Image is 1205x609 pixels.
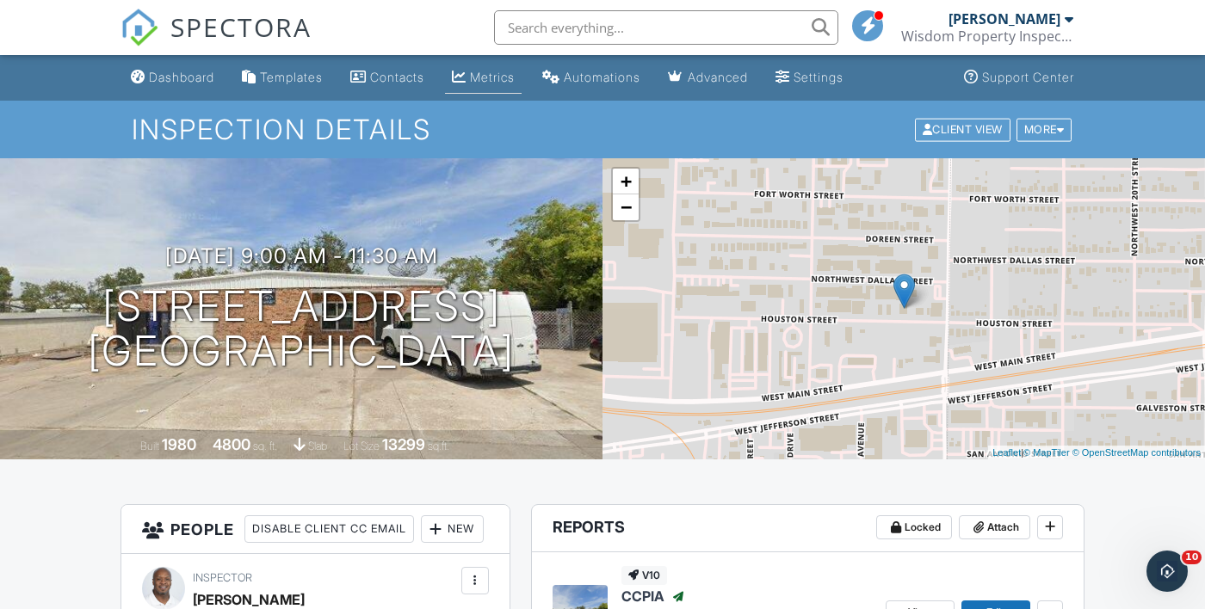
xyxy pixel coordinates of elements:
[1023,447,1070,458] a: © MapTiler
[535,62,647,94] a: Automations (Basic)
[988,446,1205,460] div: |
[382,435,425,453] div: 13299
[901,28,1073,45] div: Wisdom Property Inspections
[949,10,1060,28] div: [PERSON_NAME]
[165,244,438,268] h3: [DATE] 9:00 am - 11:30 am
[170,9,312,45] span: SPECTORA
[613,169,639,194] a: Zoom in
[564,70,640,84] div: Automations
[132,114,1073,145] h1: Inspection Details
[260,70,323,84] div: Templates
[445,62,522,94] a: Metrics
[149,70,214,84] div: Dashboard
[193,571,252,584] span: Inspector
[613,194,639,220] a: Zoom out
[992,447,1021,458] a: Leaflet
[661,62,755,94] a: Advanced
[244,515,414,543] div: Disable Client CC Email
[957,62,1081,94] a: Support Center
[343,62,431,94] a: Contacts
[1182,551,1202,564] span: 10
[494,10,838,45] input: Search everything...
[915,118,1010,141] div: Client View
[1017,118,1072,141] div: More
[470,70,515,84] div: Metrics
[213,435,250,453] div: 4800
[343,440,380,452] span: Lot Size
[794,70,843,84] div: Settings
[120,23,312,59] a: SPECTORA
[308,440,327,452] span: slab
[124,62,221,94] a: Dashboard
[253,440,277,452] span: sq. ft.
[121,505,510,554] h3: People
[162,435,196,453] div: 1980
[1146,551,1188,592] iframe: Intercom live chat
[913,122,1015,135] a: Client View
[140,440,159,452] span: Built
[982,70,1074,84] div: Support Center
[421,515,484,543] div: New
[688,70,748,84] div: Advanced
[235,62,330,94] a: Templates
[120,9,158,46] img: The Best Home Inspection Software - Spectora
[1072,447,1201,458] a: © OpenStreetMap contributors
[428,440,449,452] span: sq.ft.
[370,70,424,84] div: Contacts
[88,284,515,375] h1: [STREET_ADDRESS] [GEOGRAPHIC_DATA]
[769,62,850,94] a: Settings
